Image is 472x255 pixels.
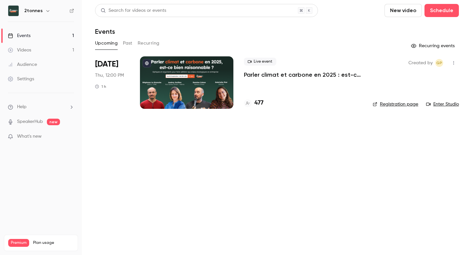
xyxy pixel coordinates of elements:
[254,99,264,108] h4: 477
[24,8,43,14] h6: 2tonnes
[8,61,37,68] div: Audience
[373,101,418,108] a: Registration page
[95,28,115,35] h1: Events
[95,56,129,109] div: Sep 18 Thu, 12:00 PM (Europe/Paris)
[8,239,29,247] span: Premium
[8,104,74,110] li: help-dropdown-opener
[95,84,106,89] div: 1 h
[95,72,124,79] span: Thu, 12:00 PM
[8,76,34,82] div: Settings
[8,32,30,39] div: Events
[8,6,19,16] img: 2tonnes
[436,59,442,67] span: GP
[244,99,264,108] a: 477
[8,47,31,53] div: Videos
[244,71,362,79] a: Parler climat et carbone en 2025 : est-ce bien raisonnable ?
[17,133,42,140] span: What's new
[435,59,443,67] span: Gabrielle Piot
[408,59,433,67] span: Created by
[95,59,118,69] span: [DATE]
[424,4,459,17] button: Schedule
[66,134,74,140] iframe: Noticeable Trigger
[101,7,166,14] div: Search for videos or events
[426,101,459,108] a: Enter Studio
[47,119,60,125] span: new
[123,38,132,49] button: Past
[408,41,459,51] button: Recurring events
[138,38,160,49] button: Recurring
[384,4,422,17] button: New video
[244,58,276,66] span: Live event
[17,118,43,125] a: SpeakerHub
[17,104,27,110] span: Help
[33,240,74,245] span: Plan usage
[95,38,118,49] button: Upcoming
